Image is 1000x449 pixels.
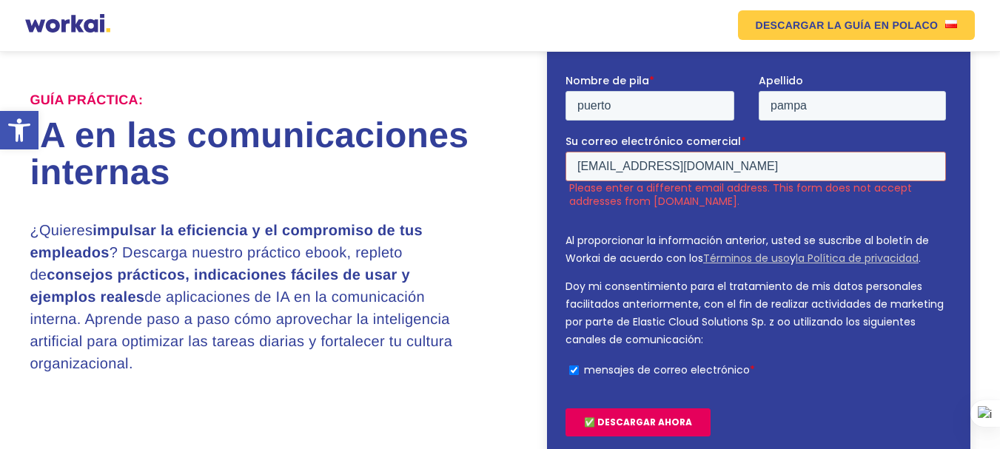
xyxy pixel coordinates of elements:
[30,267,410,305] font: consejos prácticos, indicaciones fáciles de usar y ejemplos reales
[30,223,93,239] font: ¿Quieres
[30,223,422,261] font: impulsar la eficiencia y el compromiso de tus empleados
[30,245,402,283] font: ? Descarga nuestro práctico ebook, repleto de
[565,2,908,53] font: Obtenga la guía y mejore la comunicación con IA:
[756,19,872,31] font: DESCARGAR LA GUÍA
[566,73,952,449] iframe: Formulario 0
[874,19,938,31] font: EN POLACO
[30,116,469,192] font: IA en las comunicaciones internas
[30,289,452,372] font: de aplicaciones de IA en la comunicación interna. Aprende paso a paso cómo aprovechar la intelige...
[945,20,957,28] img: bandera de Estados Unidos
[738,10,976,40] a: DESCARGAR LA GUÍAEN POLACObandera de Estados Unidos
[30,92,143,107] font: Guía práctica:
